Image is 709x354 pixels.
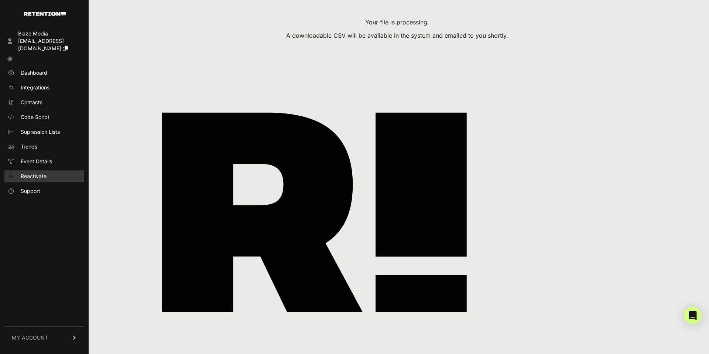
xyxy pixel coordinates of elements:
[12,334,48,341] span: MY ACCOUNT
[4,96,84,108] a: Contacts
[24,12,66,16] img: Retention.com
[99,31,695,40] div: A downloadable CSV will be available in the system and emailed to you shortly.
[18,38,64,51] span: [EMAIL_ADDRESS][DOMAIN_NAME]
[21,99,42,106] span: Contacts
[4,67,84,79] a: Dashboard
[4,82,84,93] a: Integrations
[4,28,84,54] a: Blaze Media [EMAIL_ADDRESS][DOMAIN_NAME]
[4,185,84,197] a: Support
[21,84,49,91] span: Integrations
[21,173,47,180] span: Reactivate
[21,113,49,121] span: Code Script
[4,111,84,123] a: Code Script
[4,326,84,349] a: MY ACCOUNT
[21,143,37,150] span: Trends
[21,187,40,195] span: Support
[684,307,702,324] div: Open Intercom Messenger
[18,30,81,37] div: Blaze Media
[21,158,52,165] span: Event Details
[4,141,84,153] a: Trends
[21,128,60,136] span: Supression Lists
[4,126,84,138] a: Supression Lists
[4,170,84,182] a: Reactivate
[99,18,695,27] div: Your file is processing.
[21,69,47,76] span: Dashboard
[4,156,84,167] a: Event Details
